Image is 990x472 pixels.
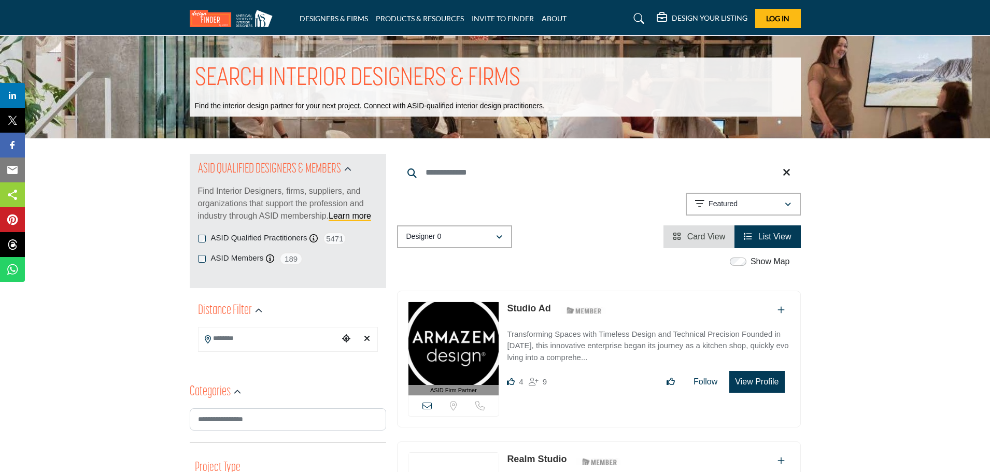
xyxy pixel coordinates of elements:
[195,101,545,111] p: Find the interior design partner for your next project. Connect with ASID-qualified interior desi...
[624,10,651,27] a: Search
[198,185,378,222] p: Find Interior Designers, firms, suppliers, and organizations that support the profession and indu...
[507,302,550,316] p: Studio Ad
[758,232,791,241] span: List View
[376,14,464,23] a: PRODUCTS & RESOURCES
[672,13,747,23] h5: DESIGN YOUR LISTING
[408,302,499,385] img: Studio Ad
[686,193,801,216] button: Featured
[507,454,567,464] a: Realm Studio
[338,328,354,350] div: Choose your current location
[329,211,371,220] a: Learn more
[542,14,567,23] a: ABOUT
[198,235,206,242] input: ASID Qualified Practitioners checkbox
[744,232,791,241] a: View List
[766,14,789,23] span: Log In
[195,63,520,95] h1: SEARCH INTERIOR DESIGNERS & FIRMS
[190,10,278,27] img: Site Logo
[529,376,547,388] div: Followers
[211,232,307,244] label: ASID Qualified Practitioners
[190,383,231,402] h2: Categories
[777,456,785,465] a: Add To List
[751,255,790,268] label: Show Map
[300,14,368,23] a: DESIGNERS & FIRMS
[198,160,341,179] h2: ASID QUALIFIED DESIGNERS & MEMBERS
[430,386,477,395] span: ASID Firm Partner
[576,455,623,468] img: ASID Members Badge Icon
[507,303,550,313] a: Studio Ad
[198,302,252,320] h2: Distance Filter
[755,9,801,28] button: Log In
[687,371,724,392] button: Follow
[663,225,734,248] li: Card View
[359,328,375,350] div: Clear search location
[190,408,386,431] input: Search Category
[397,160,801,185] input: Search Keyword
[777,306,785,314] a: Add To List
[519,377,523,386] span: 4
[729,371,784,393] button: View Profile
[507,328,789,364] p: Transforming Spaces with Timeless Design and Technical Precision Founded in [DATE], this innovati...
[507,322,789,364] a: Transforming Spaces with Timeless Design and Technical Precision Founded in [DATE], this innovati...
[673,232,725,241] a: View Card
[734,225,800,248] li: List View
[323,232,346,245] span: 5471
[709,199,738,209] p: Featured
[211,252,264,264] label: ASID Members
[397,225,512,248] button: Designer 0
[406,232,442,242] p: Designer 0
[660,371,682,392] button: Like listing
[543,377,547,386] span: 9
[657,12,747,25] div: DESIGN YOUR LISTING
[199,328,338,349] input: Search Location
[507,378,515,385] i: Likes
[408,302,499,396] a: ASID Firm Partner
[507,452,567,466] p: Realm Studio
[472,14,534,23] a: INVITE TO FINDER
[279,252,303,265] span: 189
[561,304,607,317] img: ASID Members Badge Icon
[198,255,206,263] input: ASID Members checkbox
[687,232,726,241] span: Card View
